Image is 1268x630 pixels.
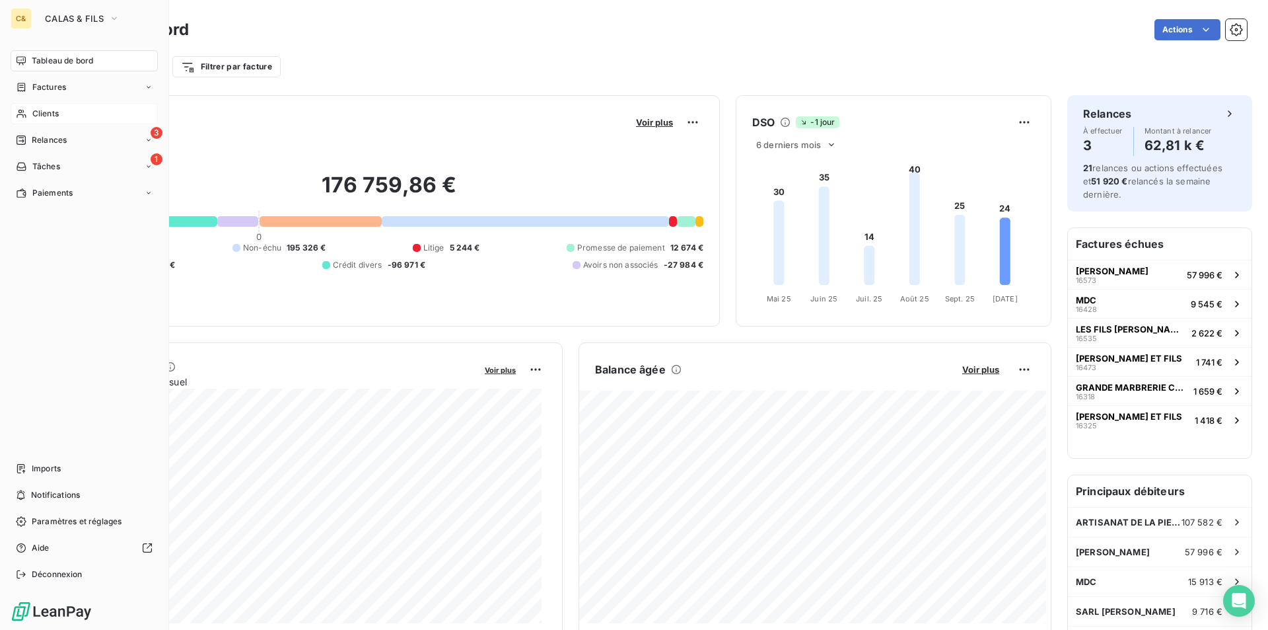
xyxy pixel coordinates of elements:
span: Non-échu [243,242,281,254]
span: 1 418 € [1195,415,1222,426]
span: 195 326 € [287,242,326,254]
span: ARTISANAT DE LA PIERRE [1076,517,1181,528]
span: Paiements [32,187,73,199]
span: SARL [PERSON_NAME] [1076,606,1176,617]
span: 21 [1083,163,1092,173]
span: 3 [151,127,162,139]
span: 107 582 € [1181,517,1222,528]
h6: Principaux débiteurs [1068,475,1251,507]
span: Factures [32,81,66,93]
span: Voir plus [962,364,999,375]
span: 16428 [1076,305,1097,313]
span: À effectuer [1083,127,1123,135]
span: Clients [32,108,59,120]
span: Montant à relancer [1145,127,1212,135]
span: Crédit divers [333,259,382,271]
h6: DSO [752,114,775,130]
span: Relances [32,134,67,146]
span: Notifications [31,489,80,501]
button: MDC164289 545 € [1068,289,1251,318]
span: Imports [32,463,61,475]
h6: Relances [1083,106,1131,122]
button: GRANDE MARBRERIE CASTRAISE163181 659 € [1068,376,1251,405]
span: Avoirs non associés [583,259,658,271]
span: LES FILS [PERSON_NAME] [1076,324,1186,335]
span: 2 622 € [1191,328,1222,338]
span: Tableau de bord [32,55,93,67]
div: C& [11,8,32,29]
span: -1 jour [796,116,839,128]
span: 9 716 € [1192,606,1222,617]
button: [PERSON_NAME] ET FILS164731 741 € [1068,347,1251,376]
span: Tâches [32,161,60,173]
span: 16473 [1076,364,1096,372]
span: CALAS & FILS [45,13,104,24]
span: [PERSON_NAME] ET FILS [1076,353,1182,364]
span: Litige [423,242,444,254]
span: 6 derniers mois [756,139,821,150]
span: Voir plus [485,366,516,375]
span: Promesse de paiement [577,242,665,254]
span: 9 545 € [1191,299,1222,309]
span: Chiffre d'affaires mensuel [75,375,475,389]
h4: 62,81 k € [1145,135,1212,156]
tspan: Mai 25 [767,294,791,303]
button: Filtrer par facture [172,56,281,77]
button: [PERSON_NAME] ET FILS163251 418 € [1068,405,1251,434]
tspan: [DATE] [993,294,1018,303]
button: Voir plus [958,364,1003,375]
span: MDC [1076,295,1096,305]
span: 1 [151,153,162,165]
span: 16535 [1076,335,1097,342]
span: 57 996 € [1185,547,1222,557]
span: 0 [256,231,262,242]
h4: 3 [1083,135,1123,156]
tspan: Juil. 25 [856,294,882,303]
button: [PERSON_NAME]1657357 996 € [1068,260,1251,289]
span: 12 674 € [670,242,703,254]
span: 5 244 € [450,242,480,254]
span: [PERSON_NAME] ET FILS [1076,411,1182,422]
span: 1 659 € [1193,386,1222,397]
button: LES FILS [PERSON_NAME]165352 622 € [1068,318,1251,347]
span: Déconnexion [32,569,83,580]
span: MDC [1076,576,1096,587]
tspan: Août 25 [900,294,929,303]
h6: Balance âgée [595,362,666,377]
span: -27 984 € [664,259,703,271]
tspan: Juin 25 [810,294,837,303]
span: Aide [32,542,50,554]
span: 1 741 € [1196,357,1222,368]
button: Voir plus [481,364,520,375]
button: Actions [1154,19,1220,40]
span: 57 996 € [1187,270,1222,280]
span: relances ou actions effectuées et relancés la semaine dernière. [1083,163,1222,200]
span: Voir plus [636,117,673,128]
span: GRANDE MARBRERIE CASTRAISE [1076,382,1188,393]
span: 51 920 € [1091,176,1127,186]
h2: 176 759,86 € [75,172,703,212]
span: -96 971 € [388,259,425,271]
span: 16325 [1076,422,1097,430]
span: 16573 [1076,276,1096,284]
span: [PERSON_NAME] [1076,547,1150,557]
tspan: Sept. 25 [945,294,975,303]
img: Logo LeanPay [11,601,92,622]
span: [PERSON_NAME] [1076,266,1148,276]
h6: Factures échues [1068,228,1251,260]
div: Open Intercom Messenger [1223,585,1255,617]
button: Voir plus [632,116,677,128]
span: 15 913 € [1188,576,1222,587]
span: Paramètres et réglages [32,516,122,528]
a: Aide [11,537,158,559]
span: 16318 [1076,393,1095,401]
